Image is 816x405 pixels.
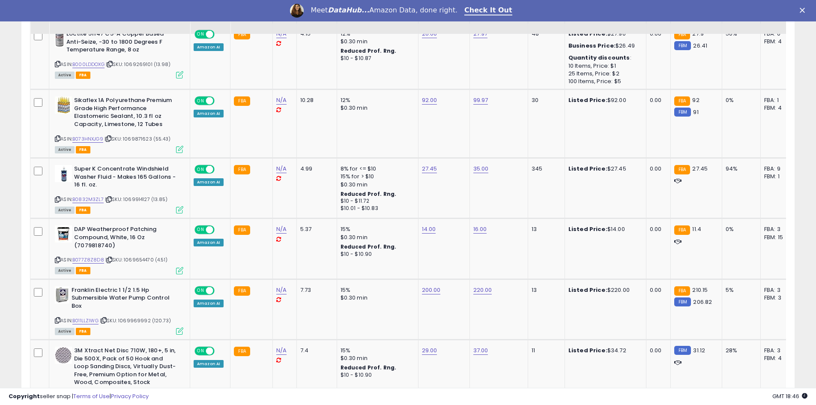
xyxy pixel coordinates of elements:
div: 0.00 [650,96,664,104]
a: Check It Out [464,6,512,15]
b: DAP Weatherproof Patching Compound, White, 16 Oz (7079818740) [74,225,178,252]
img: Profile image for Georgie [290,4,304,18]
div: 100 Items, Price: $5 [568,78,640,85]
a: N/A [276,346,287,355]
div: 345 [532,165,558,173]
small: FBM [674,41,691,50]
small: FBA [674,165,690,174]
a: B0832M3ZL7 [72,196,104,203]
span: | SKU: 1069914127 (13.85) [105,196,167,203]
span: 2025-10-8 18:46 GMT [772,392,807,400]
span: 31.12 [693,346,705,354]
div: ASIN: [55,165,183,213]
span: ON [195,348,206,355]
small: FBA [234,225,250,235]
img: 41p6ObanKAL._SL40_.jpg [55,30,64,47]
div: 0% [726,225,754,233]
a: 29.00 [422,346,437,355]
div: 4.99 [300,165,330,173]
div: 0% [726,96,754,104]
small: FBA [234,96,250,106]
div: ASIN: [55,96,183,152]
div: seller snap | | [9,393,149,401]
a: 26.00 [422,30,437,38]
div: FBA: 3 [764,225,792,233]
b: Super K Concentrate Windshield Washer Fluid - Makes 165 Gallons - 16 fl. oz. [74,165,178,191]
b: Loctite 51147 C5-A Copper Based Anti-Seize, -30 to 1800 Degrees F Temperature Range, 8 oz [66,30,170,56]
div: 15% for > $10 [341,173,412,180]
div: FBA: 9 [764,165,792,173]
span: | SKU: 1069269101 (13.98) [106,61,170,68]
div: 7.73 [300,286,330,294]
a: N/A [276,225,287,234]
span: 26.41 [693,42,707,50]
a: 16.00 [473,225,487,234]
div: FBA: 0 [764,30,792,38]
b: Listed Price: [568,165,607,173]
a: 200.00 [422,286,441,294]
div: $10.01 - $10.83 [341,205,412,212]
div: 15% [341,286,412,294]
div: $0.30 min [341,181,412,189]
strong: Copyright [9,392,40,400]
b: Business Price: [568,42,616,50]
div: FBM: 4 [764,38,792,45]
a: 27.97 [473,30,488,38]
div: 11 [532,347,558,354]
div: : [568,54,640,62]
a: B077Z8Z8D8 [72,256,104,264]
small: FBA [234,165,250,174]
img: 51ktArjmmkS._SL40_.jpg [55,347,72,364]
span: All listings currently available for purchase on Amazon [55,146,75,153]
i: DataHub... [328,6,369,14]
div: 13 [532,286,558,294]
div: 12% [341,96,412,104]
div: Amazon AI [194,110,224,117]
div: 50% [726,30,754,38]
span: | SKU: 1069969992 (120.73) [100,317,171,324]
b: Listed Price: [568,225,607,233]
a: 14.00 [422,225,436,234]
div: 13 [532,225,558,233]
div: FBA: 3 [764,347,792,354]
div: $26.49 [568,42,640,50]
div: 30 [532,96,558,104]
span: All listings currently available for purchase on Amazon [55,328,75,335]
span: All listings currently available for purchase on Amazon [55,267,75,274]
span: ON [195,226,206,234]
div: $34.72 [568,347,640,354]
b: Sikaflex 1A Polyurethane Premium Grade High Performance Elastomeric Sealant, 10.3 fl oz Capacity,... [74,96,178,130]
a: 37.00 [473,346,488,355]
small: FBA [674,96,690,106]
span: ON [195,166,206,173]
img: 4183x78e9iL._SL40_.jpg [55,286,69,303]
div: 28% [726,347,754,354]
small: FBA [674,225,690,235]
b: Franklin Electric 1 1/2 1.5 Hp Submersible Water Pump Control Box [72,286,176,312]
b: Reduced Prof. Rng. [341,190,397,198]
div: Amazon AI [194,300,224,307]
b: Listed Price: [568,346,607,354]
div: 8% for <= $10 [341,165,412,173]
span: 27.45 [692,165,708,173]
div: 7.4 [300,347,330,354]
div: $10 - $10.90 [341,251,412,258]
img: 41FdFokmkFL._SL40_.jpg [55,225,72,243]
div: $10 - $11.72 [341,198,412,205]
div: 5% [726,286,754,294]
div: FBM: 3 [764,294,792,302]
div: $0.30 min [341,38,412,45]
b: Reduced Prof. Rng. [341,243,397,250]
a: N/A [276,286,287,294]
span: All listings currently available for purchase on Amazon [55,72,75,79]
span: FBA [76,267,90,274]
div: Amazon AI [194,43,224,51]
span: ON [195,97,206,105]
div: 10.28 [300,96,330,104]
div: ASIN: [55,286,183,334]
div: 0.00 [650,165,664,173]
span: FBA [76,146,90,153]
div: 12% [341,30,412,38]
span: All listings currently available for purchase on Amazon [55,207,75,214]
b: 3M Xtract Net Disc 710W, 180+, 5 in, Die 500X, Pack of 50 Hook and Loop Sanding Discs, Virtually ... [74,347,178,396]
